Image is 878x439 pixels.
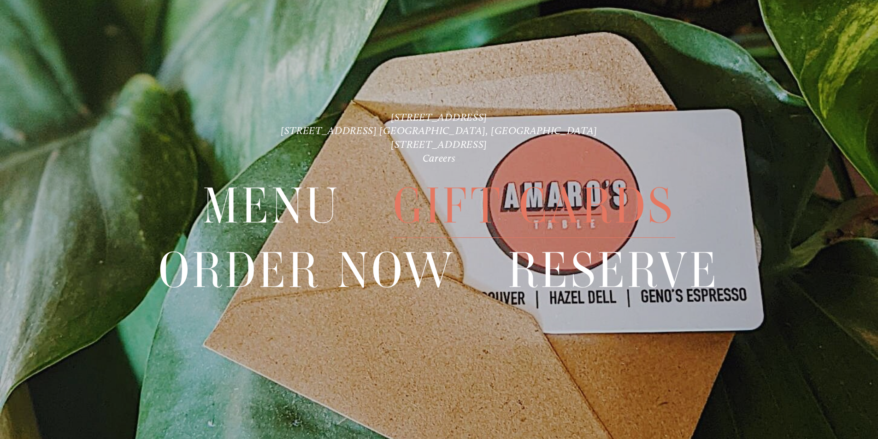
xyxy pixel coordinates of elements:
[159,239,455,302] a: Order Now
[423,152,456,164] a: Careers
[391,111,487,123] a: [STREET_ADDRESS]
[203,175,340,238] a: Menu
[508,239,719,302] a: Reserve
[391,138,487,151] a: [STREET_ADDRESS]
[281,124,597,137] a: [STREET_ADDRESS] [GEOGRAPHIC_DATA], [GEOGRAPHIC_DATA]
[393,175,675,238] a: Gift Cards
